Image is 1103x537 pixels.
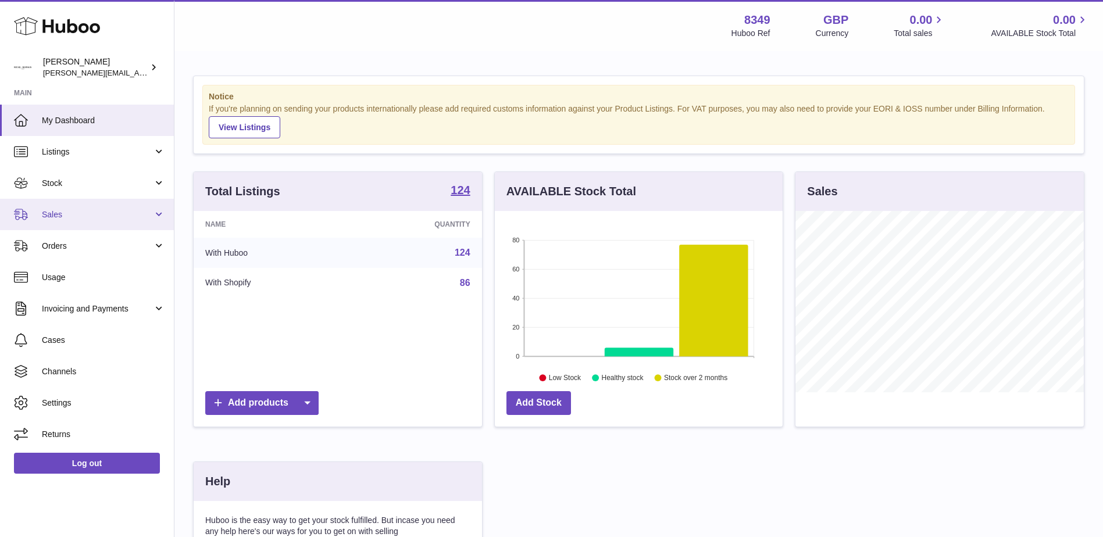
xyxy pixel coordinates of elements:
[205,474,230,489] h3: Help
[451,184,470,196] strong: 124
[506,391,571,415] a: Add Stock
[42,366,165,377] span: Channels
[42,429,165,440] span: Returns
[194,268,349,298] td: With Shopify
[991,28,1089,39] span: AVAILABLE Stock Total
[807,184,837,199] h3: Sales
[194,211,349,238] th: Name
[205,515,470,537] p: Huboo is the easy way to get your stock fulfilled. But incase you need any help here's our ways f...
[549,374,581,382] text: Low Stock
[816,28,849,39] div: Currency
[460,278,470,288] a: 86
[823,12,848,28] strong: GBP
[731,28,770,39] div: Huboo Ref
[43,68,233,77] span: [PERSON_NAME][EMAIL_ADDRESS][DOMAIN_NAME]
[451,184,470,198] a: 124
[209,91,1069,102] strong: Notice
[43,56,148,78] div: [PERSON_NAME]
[516,353,519,360] text: 0
[42,146,153,157] span: Listings
[14,59,31,76] img: katy.taghizadeh@michelgermain.com
[42,209,153,220] span: Sales
[209,103,1069,138] div: If you're planning on sending your products internationally please add required customs informati...
[991,12,1089,39] a: 0.00 AVAILABLE Stock Total
[1053,12,1076,28] span: 0.00
[42,398,165,409] span: Settings
[910,12,933,28] span: 0.00
[42,303,153,314] span: Invoicing and Payments
[894,12,945,39] a: 0.00 Total sales
[455,248,470,257] a: 124
[209,116,280,138] a: View Listings
[42,272,165,283] span: Usage
[42,241,153,252] span: Orders
[42,115,165,126] span: My Dashboard
[512,266,519,273] text: 60
[349,211,481,238] th: Quantity
[14,453,160,474] a: Log out
[664,374,727,382] text: Stock over 2 months
[512,237,519,244] text: 80
[506,184,636,199] h3: AVAILABLE Stock Total
[42,178,153,189] span: Stock
[894,28,945,39] span: Total sales
[744,12,770,28] strong: 8349
[601,374,644,382] text: Healthy stock
[42,335,165,346] span: Cases
[205,391,319,415] a: Add products
[512,295,519,302] text: 40
[205,184,280,199] h3: Total Listings
[512,324,519,331] text: 20
[194,238,349,268] td: With Huboo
